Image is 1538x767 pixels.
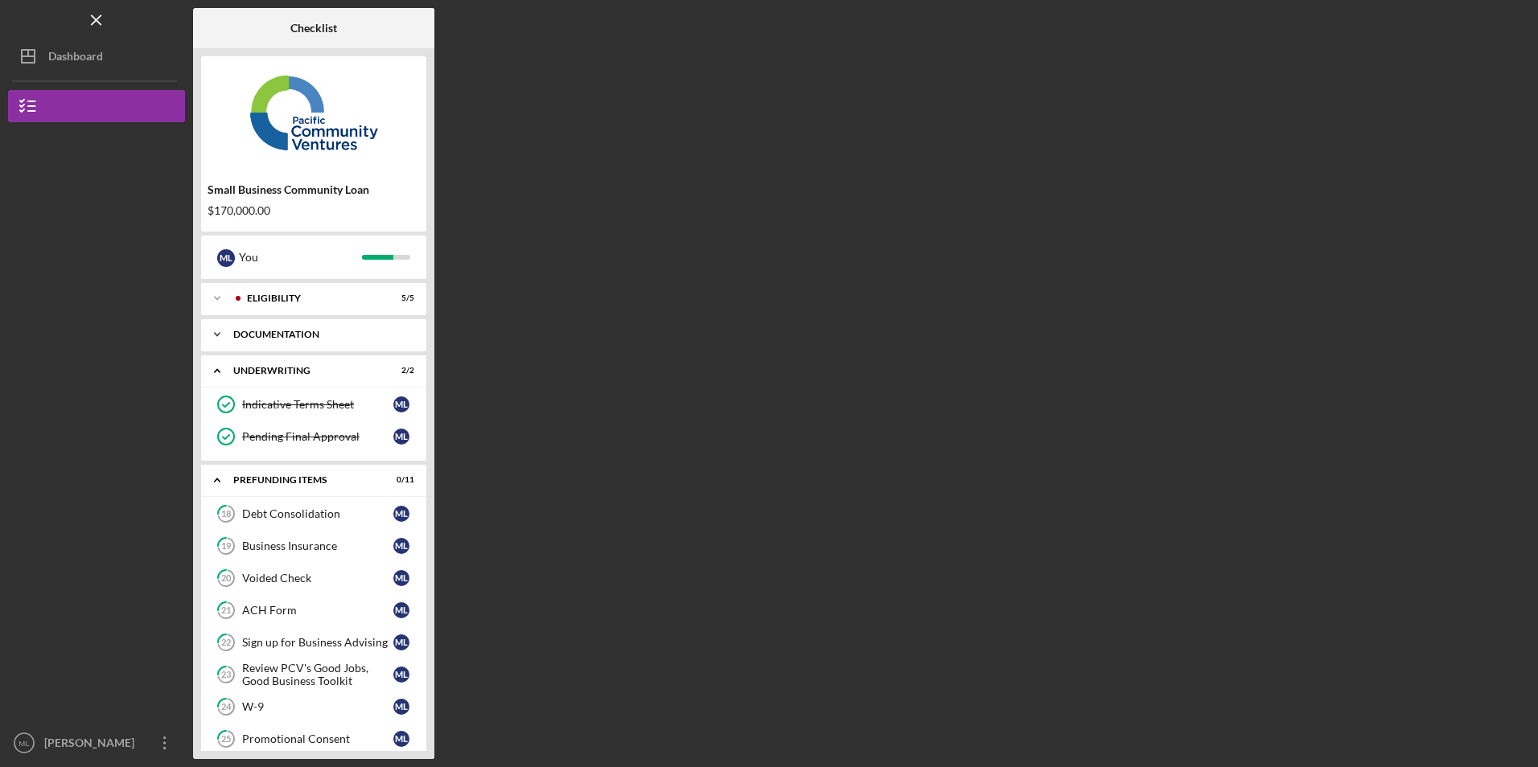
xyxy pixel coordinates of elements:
[209,420,418,453] a: Pending Final ApprovalML
[209,723,418,755] a: 25Promotional ConsentML
[242,700,393,713] div: W-9
[221,702,232,712] tspan: 24
[242,662,393,687] div: Review PCV's Good Jobs, Good Business Toolkit
[209,691,418,723] a: 24W-9ML
[393,699,409,715] div: M L
[393,506,409,522] div: M L
[242,507,393,520] div: Debt Consolidation
[209,388,418,420] a: Indicative Terms SheetML
[393,538,409,554] div: M L
[385,366,414,375] div: 2 / 2
[393,429,409,445] div: M L
[393,570,409,586] div: M L
[209,626,418,658] a: 22Sign up for Business AdvisingML
[393,634,409,650] div: M L
[40,727,145,763] div: [PERSON_NAME]
[209,498,418,530] a: 18Debt ConsolidationML
[209,530,418,562] a: 19Business InsuranceML
[208,204,420,217] div: $170,000.00
[221,670,231,680] tspan: 23
[242,398,393,411] div: Indicative Terms Sheet
[242,539,393,552] div: Business Insurance
[221,509,231,519] tspan: 18
[233,366,374,375] div: Underwriting
[217,249,235,267] div: M L
[221,541,232,552] tspan: 19
[19,739,30,748] text: ML
[242,604,393,617] div: ACH Form
[242,732,393,745] div: Promotional Consent
[385,293,414,303] div: 5 / 5
[221,605,231,616] tspan: 21
[209,658,418,691] a: 23Review PCV's Good Jobs, Good Business ToolkitML
[201,64,426,161] img: Product logo
[8,727,185,759] button: ML[PERSON_NAME]
[290,22,337,35] b: Checklist
[247,293,374,303] div: Eligibility
[393,396,409,412] div: M L
[48,40,103,76] div: Dashboard
[221,573,232,584] tspan: 20
[209,562,418,594] a: 20Voided CheckML
[233,330,406,339] div: Documentation
[209,594,418,626] a: 21ACH FormML
[393,667,409,683] div: M L
[393,602,409,618] div: M L
[233,475,374,485] div: Prefunding Items
[208,183,420,196] div: Small Business Community Loan
[239,244,362,271] div: You
[8,40,185,72] button: Dashboard
[242,636,393,649] div: Sign up for Business Advising
[385,475,414,485] div: 0 / 11
[242,572,393,584] div: Voided Check
[242,430,393,443] div: Pending Final Approval
[393,731,409,747] div: M L
[221,734,231,744] tspan: 25
[221,638,231,648] tspan: 22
